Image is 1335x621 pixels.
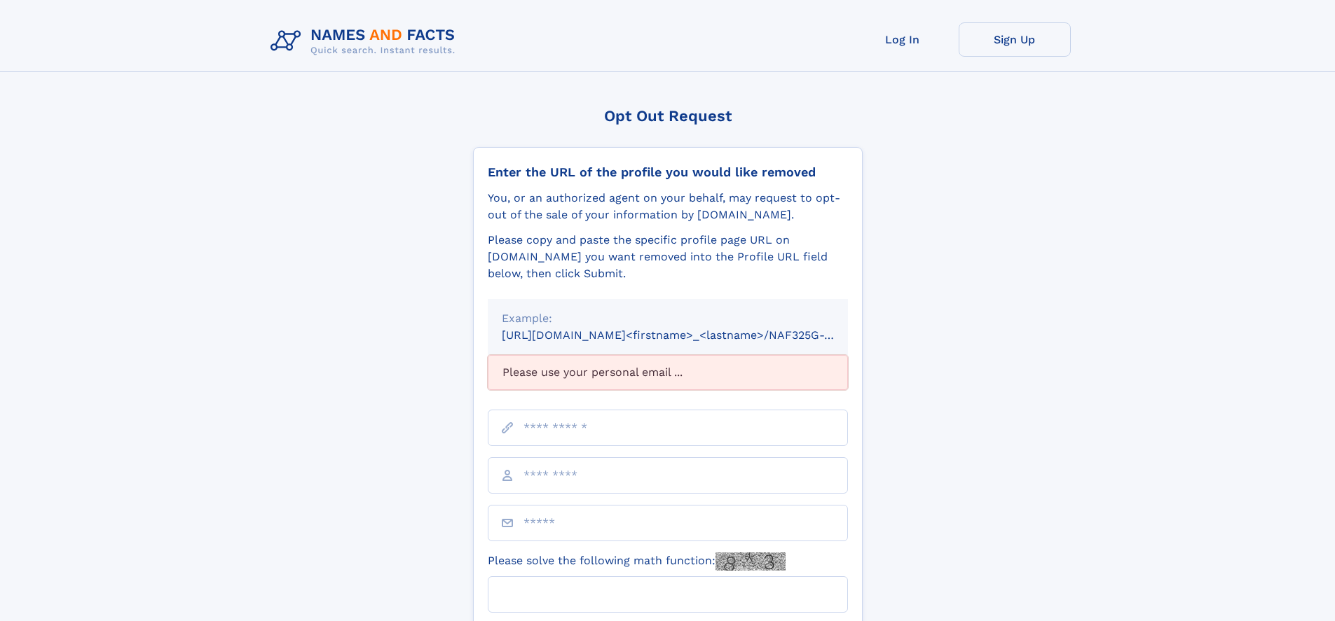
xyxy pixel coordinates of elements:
div: Opt Out Request [473,107,863,125]
a: Sign Up [959,22,1071,57]
small: [URL][DOMAIN_NAME]<firstname>_<lastname>/NAF325G-xxxxxxxx [502,328,875,342]
img: Logo Names and Facts [265,22,467,60]
div: Enter the URL of the profile you would like removed [488,165,848,180]
div: Example: [502,310,834,327]
div: Please copy and paste the specific profile page URL on [DOMAIN_NAME] you want removed into the Pr... [488,232,848,282]
label: Please solve the following math function: [488,552,786,571]
a: Log In [847,22,959,57]
div: Please use your personal email ... [488,355,848,390]
div: You, or an authorized agent on your behalf, may request to opt-out of the sale of your informatio... [488,190,848,223]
